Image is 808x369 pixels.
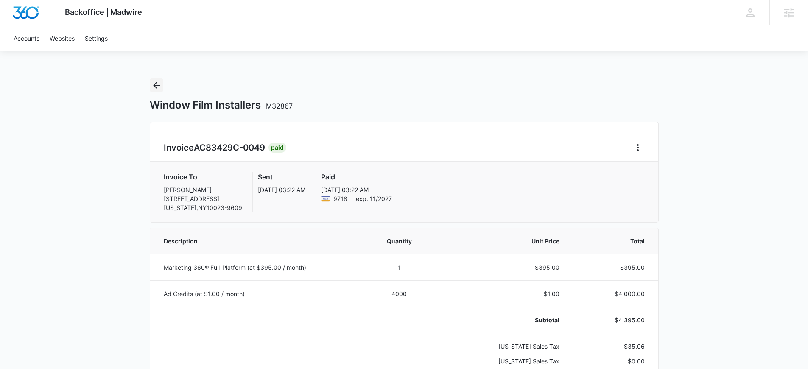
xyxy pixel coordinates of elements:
[45,25,80,51] a: Websites
[321,185,392,194] p: [DATE] 03:22 AM
[164,289,352,298] p: Ad Credits (at $1.00 / month)
[194,143,265,153] span: AC83429C-0049
[580,237,644,246] span: Total
[447,316,560,324] p: Subtotal
[447,263,560,272] p: $395.00
[150,99,293,112] h1: Window Film Installers
[164,172,242,182] h3: Invoice To
[580,342,644,351] p: $35.06
[268,143,286,153] div: Paid
[631,141,645,154] button: Home
[164,237,352,246] span: Description
[8,25,45,51] a: Accounts
[580,316,644,324] p: $4,395.00
[372,237,426,246] span: Quantity
[447,357,560,366] p: [US_STATE] Sales Tax
[80,25,113,51] a: Settings
[258,185,305,194] p: [DATE] 03:22 AM
[321,172,392,182] h3: Paid
[580,263,644,272] p: $395.00
[447,342,560,351] p: [US_STATE] Sales Tax
[362,254,436,280] td: 1
[164,185,242,212] p: [PERSON_NAME] [STREET_ADDRESS] [US_STATE] , NY 10023-9609
[356,194,392,203] span: exp. 11/2027
[150,78,163,92] button: Back
[447,289,560,298] p: $1.00
[266,102,293,110] span: M32867
[580,289,644,298] p: $4,000.00
[164,263,352,272] p: Marketing 360® Full-Platform (at $395.00 / month)
[362,280,436,307] td: 4000
[333,194,347,203] span: Visa ending with
[580,357,644,366] p: $0.00
[258,172,305,182] h3: Sent
[447,237,560,246] span: Unit Price
[65,8,142,17] span: Backoffice | Madwire
[164,141,268,154] h2: Invoice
